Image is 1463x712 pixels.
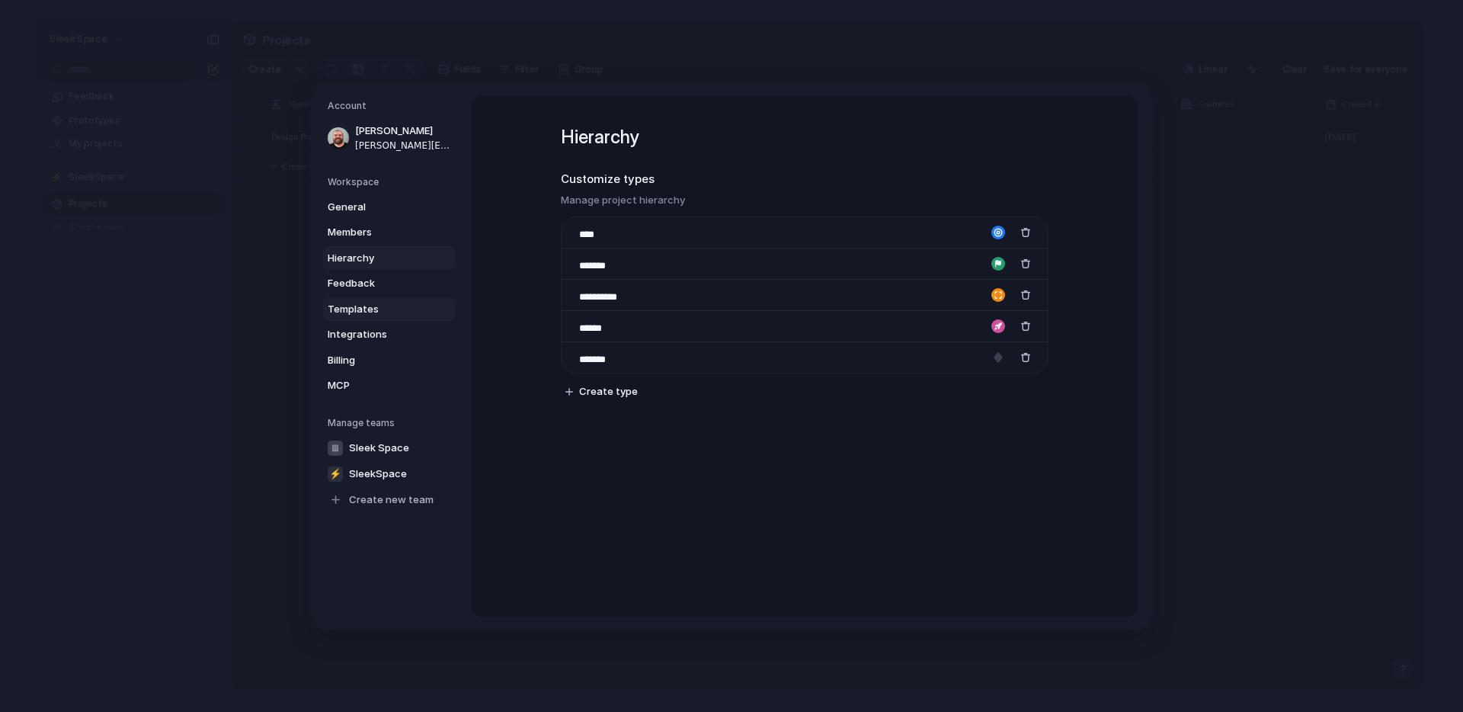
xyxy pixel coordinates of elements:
span: [PERSON_NAME][EMAIL_ADDRESS][DOMAIN_NAME] [355,138,453,152]
a: Hierarchy [323,245,456,270]
div: ⚡ [328,466,343,481]
span: Create new team [349,492,434,507]
h5: Manage teams [328,415,456,429]
a: [PERSON_NAME][PERSON_NAME][EMAIL_ADDRESS][DOMAIN_NAME] [323,119,456,157]
a: Integrations [323,322,456,347]
a: MCP [323,374,456,398]
span: Members [328,225,425,240]
span: Create type [579,384,638,399]
button: Create type [559,381,644,403]
span: SleekSpace [349,466,407,481]
span: Feedback [328,276,425,291]
a: General [323,194,456,219]
a: ⚡SleekSpace [323,461,456,486]
a: Members [323,220,456,245]
h5: Account [328,99,456,113]
span: Billing [328,352,425,367]
h5: Workspace [328,175,456,188]
span: Sleek Space [349,440,409,455]
span: Integrations [328,327,425,342]
span: MCP [328,378,425,393]
h3: Manage project hierarchy [561,192,1048,207]
span: Hierarchy [328,250,425,265]
span: Templates [328,301,425,316]
a: Templates [323,297,456,321]
a: Sleek Space [323,435,456,460]
h2: Customize types [561,171,1048,188]
a: Create new team [323,487,456,512]
span: General [328,199,425,214]
h1: Hierarchy [561,123,1048,151]
a: Billing [323,348,456,372]
span: [PERSON_NAME] [355,123,453,139]
a: Feedback [323,271,456,296]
